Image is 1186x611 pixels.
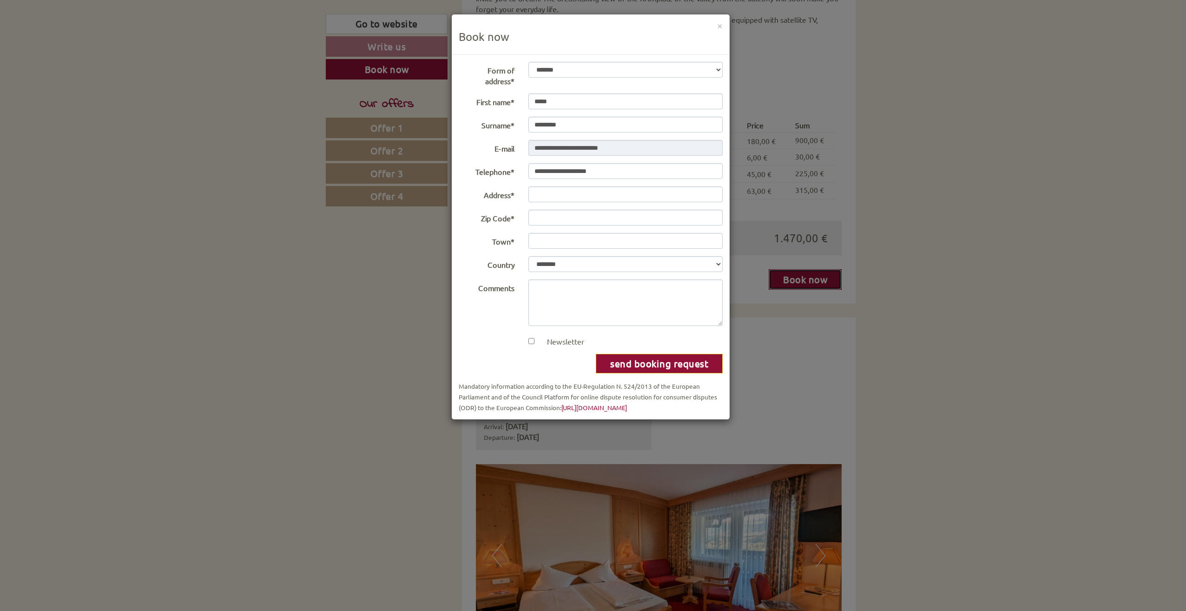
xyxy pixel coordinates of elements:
[459,31,723,43] h3: Book now
[452,233,521,247] label: Town*
[596,354,723,374] button: send booking request
[166,7,200,23] div: [DATE]
[717,20,723,30] button: ×
[14,45,109,52] small: 12:11
[14,27,109,34] div: Hotel Heinz
[452,210,521,224] label: Zip Code*
[452,93,521,107] label: First name*
[538,336,584,347] label: Newsletter
[7,25,113,53] div: Hello, how can we help you?
[452,186,521,200] label: Address*
[452,163,521,177] label: Telephone*
[452,256,521,270] label: Country
[452,140,521,154] label: E-mail
[315,241,366,261] button: Send
[452,62,521,86] label: Form of address*
[561,403,627,412] a: [URL][DOMAIN_NAME]
[452,279,521,293] label: Comments
[459,382,717,412] small: Mandatory information according to the EU-Regulation N. 524/2013 of the European Parliament and o...
[452,117,521,131] label: Surname*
